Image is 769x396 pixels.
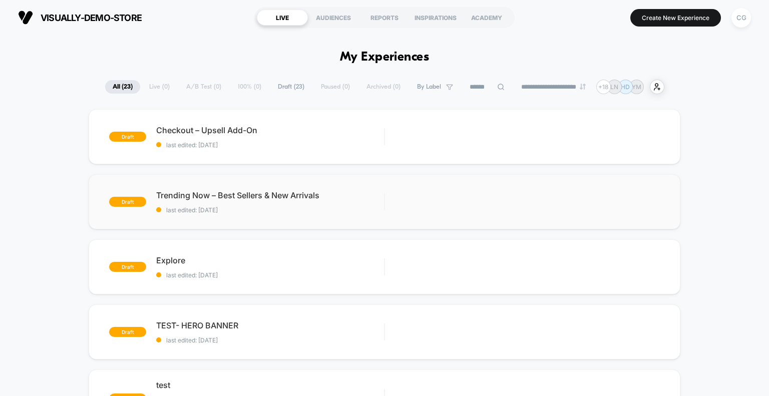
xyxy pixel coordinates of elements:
h1: My Experiences [340,50,430,65]
span: Checkout – Upsell Add-On [156,125,384,135]
button: visually-demo-store [15,10,145,26]
span: Trending Now – Best Sellers & New Arrivals [156,190,384,200]
span: draft [109,327,146,337]
button: Create New Experience [630,9,721,27]
div: + 18 [596,80,611,94]
span: last edited: [DATE] [156,271,384,279]
span: last edited: [DATE] [156,206,384,214]
p: LN [610,83,618,91]
span: draft [109,262,146,272]
img: Visually logo [18,10,33,25]
div: AUDIENCES [308,10,359,26]
img: end [580,84,586,90]
span: All ( 23 ) [105,80,140,94]
span: visually-demo-store [41,13,142,23]
div: CG [731,8,751,28]
div: ACADEMY [461,10,512,26]
p: HD [621,83,630,91]
span: test [156,380,384,390]
div: REPORTS [359,10,410,26]
span: Explore [156,255,384,265]
button: CG [728,8,754,28]
span: last edited: [DATE] [156,336,384,344]
span: By Label [417,83,441,91]
span: draft [109,132,146,142]
div: LIVE [257,10,308,26]
span: last edited: [DATE] [156,141,384,149]
p: YM [632,83,641,91]
span: draft [109,197,146,207]
span: TEST- HERO BANNER [156,320,384,330]
span: Draft ( 23 ) [270,80,312,94]
div: INSPIRATIONS [410,10,461,26]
